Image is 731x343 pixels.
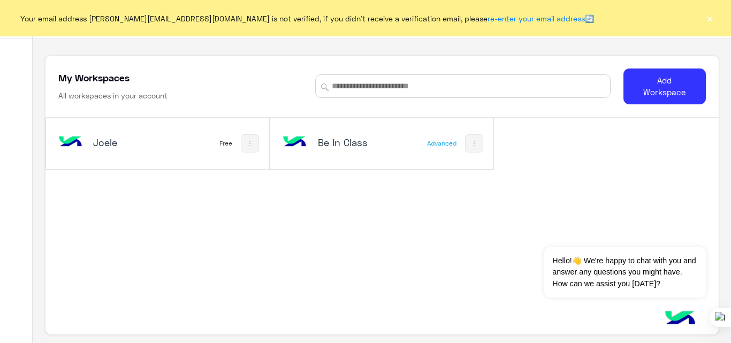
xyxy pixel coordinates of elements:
[56,128,85,157] img: bot image
[219,139,232,148] div: Free
[93,136,166,149] h5: Joele
[704,13,715,24] button: ×
[427,139,456,148] div: Advanced
[544,247,705,298] span: Hello!👋 We're happy to chat with you and answer any questions you might have. How can we assist y...
[20,13,594,24] span: Your email address [PERSON_NAME][EMAIL_ADDRESS][DOMAIN_NAME] is not verified, if you didn't recei...
[58,71,130,84] h5: My Workspaces
[488,14,585,23] a: re-enter your email address
[318,136,391,149] h5: Be In Class
[58,90,167,101] h6: All workspaces in your account
[623,68,706,104] button: Add Workspace
[280,128,309,157] img: bot image
[661,300,699,338] img: hulul-logo.png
